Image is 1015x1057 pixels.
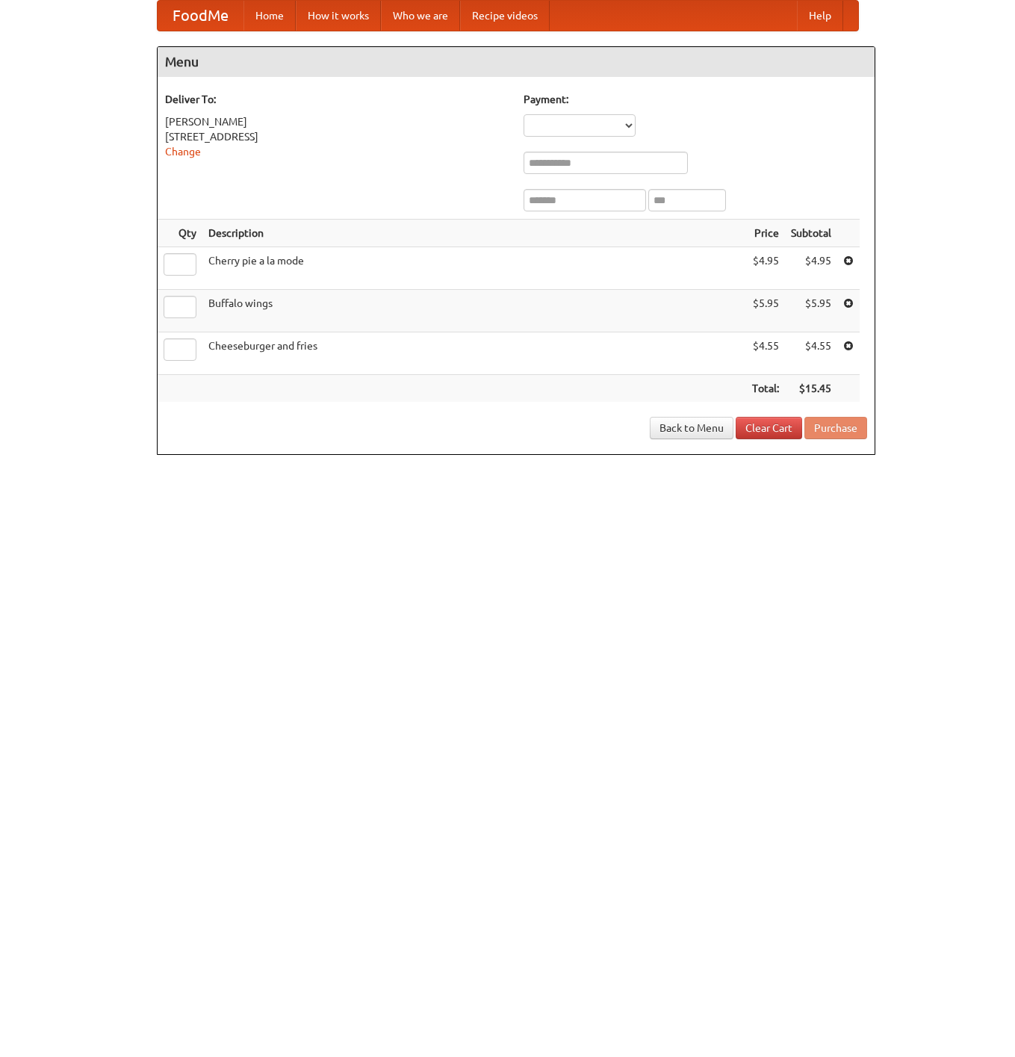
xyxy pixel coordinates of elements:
td: $4.55 [785,332,837,375]
th: $15.45 [785,375,837,403]
td: $5.95 [746,290,785,332]
th: Total: [746,375,785,403]
th: Subtotal [785,220,837,247]
th: Qty [158,220,202,247]
div: [PERSON_NAME] [165,114,509,129]
td: $4.95 [785,247,837,290]
h5: Deliver To: [165,92,509,107]
a: Who we are [381,1,460,31]
a: Clear Cart [736,417,802,439]
a: Back to Menu [650,417,733,439]
a: How it works [296,1,381,31]
h5: Payment: [524,92,867,107]
td: $5.95 [785,290,837,332]
a: Home [243,1,296,31]
td: $4.95 [746,247,785,290]
a: Recipe videos [460,1,550,31]
td: $4.55 [746,332,785,375]
th: Description [202,220,746,247]
a: Change [165,146,201,158]
td: Cheeseburger and fries [202,332,746,375]
a: FoodMe [158,1,243,31]
td: Cherry pie a la mode [202,247,746,290]
h4: Menu [158,47,875,77]
a: Help [797,1,843,31]
div: [STREET_ADDRESS] [165,129,509,144]
button: Purchase [804,417,867,439]
td: Buffalo wings [202,290,746,332]
th: Price [746,220,785,247]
